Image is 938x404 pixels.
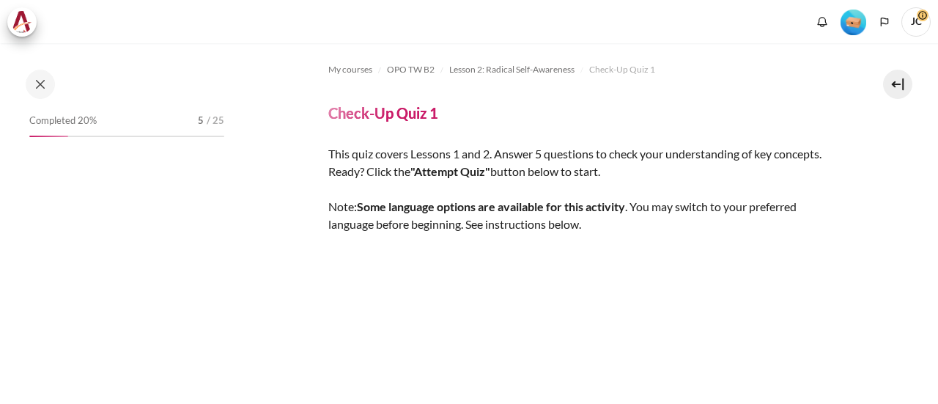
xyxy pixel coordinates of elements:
[811,11,833,33] div: Show notification window with no new notifications
[12,11,32,33] img: Architeck
[357,199,625,213] strong: Some language options are available for this activity
[901,7,931,37] span: JC
[410,164,490,178] strong: "Attempt Quiz"
[589,63,655,76] span: Check-Up Quiz 1
[328,61,372,78] a: My courses
[841,10,866,35] img: Level #1
[7,7,44,37] a: Architeck Architeck
[198,114,204,128] span: 5
[328,103,438,122] h4: Check-Up Quiz 1
[901,7,931,37] a: User menu
[387,63,435,76] span: OPO TW B2
[29,114,97,128] span: Completed 20%
[589,61,655,78] a: Check-Up Quiz 1
[449,63,575,76] span: Lesson 2: Radical Self-Awareness
[835,8,872,35] a: Level #1
[328,199,357,213] span: Note:
[328,58,834,81] nav: Navigation bar
[841,8,866,35] div: Level #1
[874,11,895,33] button: Languages
[29,136,68,137] div: 20%
[387,61,435,78] a: OPO TW B2
[207,114,224,128] span: / 25
[328,63,372,76] span: My courses
[449,61,575,78] a: Lesson 2: Radical Self-Awareness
